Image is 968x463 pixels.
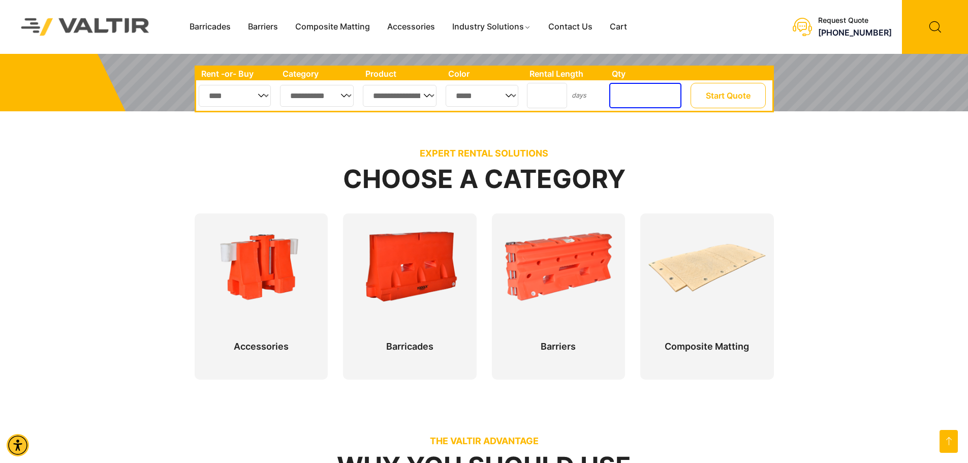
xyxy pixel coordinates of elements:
[607,67,688,80] th: Qty
[443,67,525,80] th: Color
[648,229,766,343] a: Composite Matting Composite Matting
[444,19,540,35] a: Industry Solutions
[239,19,287,35] a: Barriers
[446,85,518,107] select: Single select
[277,67,361,80] th: Category
[195,436,774,447] p: THE VALTIR ADVANTAGE
[195,165,774,193] h2: Choose a Category
[7,434,29,456] div: Accessibility Menu
[199,85,271,107] select: Single select
[601,19,636,35] a: Cart
[360,67,443,80] th: Product
[280,85,354,107] select: Single select
[351,229,469,343] a: Barricades Barricades
[818,27,892,38] a: call (888) 496-3625
[499,229,618,343] a: Barriers Barriers
[524,67,607,80] th: Rental Length
[572,91,586,99] small: days
[379,19,444,35] a: Accessories
[540,19,601,35] a: Contact Us
[8,5,163,49] img: Valtir Rentals
[202,229,321,343] a: Accessories Accessories
[196,67,277,80] th: Rent -or- Buy
[287,19,379,35] a: Composite Matting
[195,148,774,159] p: EXPERT RENTAL SOLUTIONS
[527,83,567,108] input: Number
[818,16,892,25] div: Request Quote
[691,83,766,108] button: Start Quote
[940,430,958,453] a: Open this option
[609,83,681,108] input: Number
[363,85,436,107] select: Single select
[181,19,239,35] a: Barricades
